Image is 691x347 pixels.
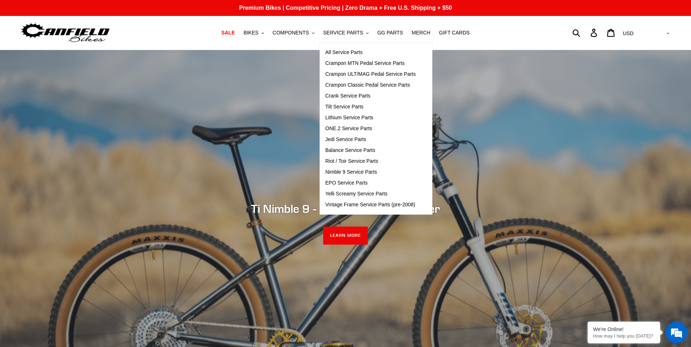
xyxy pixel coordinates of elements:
[320,58,421,69] a: Crampon MTN Pedal Service Parts
[325,115,373,121] span: Lithium Service Parts
[320,91,421,102] a: Crank Service Parts
[325,158,378,164] span: Riot / Toir Service Parts
[320,145,421,156] a: Balance Service Parts
[148,202,543,216] h2: Ti Nimble 9 - Titanium Hardtail 29er
[320,156,421,167] a: Riot / Toir Service Parts
[320,69,421,80] a: Crampon ULT/MAG Pedal Service Parts
[320,199,421,210] a: Vintage Frame Service Parts (pre-2008)
[20,21,111,44] img: Canfield Bikes
[320,189,421,199] a: Yelli Screamy Service Parts
[325,49,363,55] span: All Service Parts
[320,102,421,112] a: Tilt Service Parts
[320,28,372,38] button: SERVICE PARTS
[269,28,318,38] button: COMPONENTS
[320,112,421,123] a: Lithium Service Parts
[325,191,387,197] span: Yelli Screamy Service Parts
[374,28,407,38] a: GG PARTS
[323,227,368,245] a: LEARN MORE
[412,30,430,36] span: MERCH
[377,30,403,36] span: GG PARTS
[320,47,421,58] a: All Service Parts
[325,202,415,208] span: Vintage Frame Service Parts (pre-2008)
[243,30,258,36] span: BIKES
[325,125,372,132] span: ONE.2 Service Parts
[240,28,267,38] button: BIKES
[325,169,377,175] span: Nimble 9 Service Parts
[325,60,405,66] span: Crampon MTN Pedal Service Parts
[320,167,421,178] a: Nimble 9 Service Parts
[320,80,421,91] a: Crampon Classic Pedal Service Parts
[325,104,363,110] span: Tilt Service Parts
[439,30,470,36] span: GIFT CARDS
[218,28,238,38] a: SALE
[320,178,421,189] a: EPO Service Parts
[221,30,235,36] span: SALE
[320,134,421,145] a: Jedi Service Parts
[325,93,370,99] span: Crank Service Parts
[323,30,363,36] span: SERVICE PARTS
[576,25,595,41] input: Search
[325,147,375,153] span: Balance Service Parts
[593,333,655,339] p: How may I help you today?
[593,326,655,332] div: We're Online!
[325,180,368,186] span: EPO Service Parts
[325,136,366,142] span: Jedi Service Parts
[325,71,416,77] span: Crampon ULT/MAG Pedal Service Parts
[435,28,473,38] a: GIFT CARDS
[408,28,434,38] a: MERCH
[320,123,421,134] a: ONE.2 Service Parts
[325,82,410,88] span: Crampon Classic Pedal Service Parts
[273,30,309,36] span: COMPONENTS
